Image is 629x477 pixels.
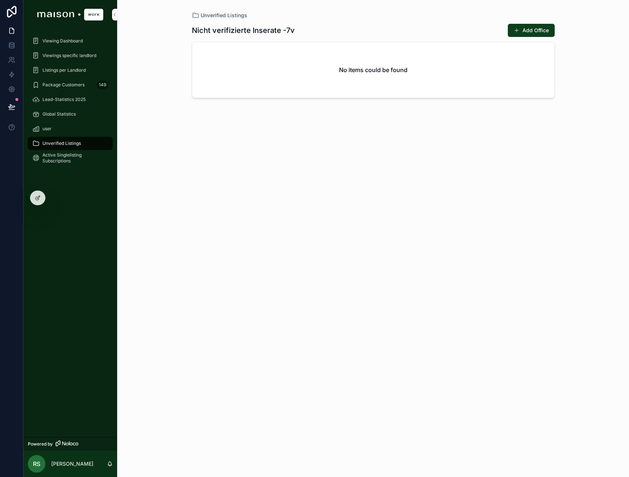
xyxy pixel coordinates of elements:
[28,137,113,150] a: Unverified Listings
[192,12,247,19] a: Unverified Listings
[42,140,81,146] span: Unverified Listings
[28,122,113,135] a: user
[192,25,295,35] h1: Nicht verifizierte Inserate -7v
[51,460,93,467] p: [PERSON_NAME]
[28,49,113,62] a: Viewings specific landlord
[28,93,113,106] a: Lead-Statistics 2025
[42,38,83,44] span: Viewing Dashboard
[42,126,52,132] span: user
[33,459,40,468] span: RS
[23,29,117,174] div: scrollable content
[42,152,105,164] span: Active Singlelisting Subscriptions
[28,441,53,447] span: Powered by
[23,437,117,451] a: Powered by
[42,111,76,117] span: Global Statistics
[97,80,108,89] div: 149
[339,65,407,74] h2: No items could be found
[508,24,555,37] button: Add Office
[28,78,113,91] a: Package Customers149
[28,108,113,121] a: Global Statistics
[42,53,96,59] span: Viewings specific landlord
[42,67,86,73] span: Listings per Landlord
[42,97,86,102] span: Lead-Statistics 2025
[37,9,103,20] img: App logo
[28,151,113,165] a: Active Singlelisting Subscriptions
[201,12,247,19] span: Unverified Listings
[42,82,85,88] span: Package Customers
[28,64,113,77] a: Listings per Landlord
[28,34,113,48] a: Viewing Dashboard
